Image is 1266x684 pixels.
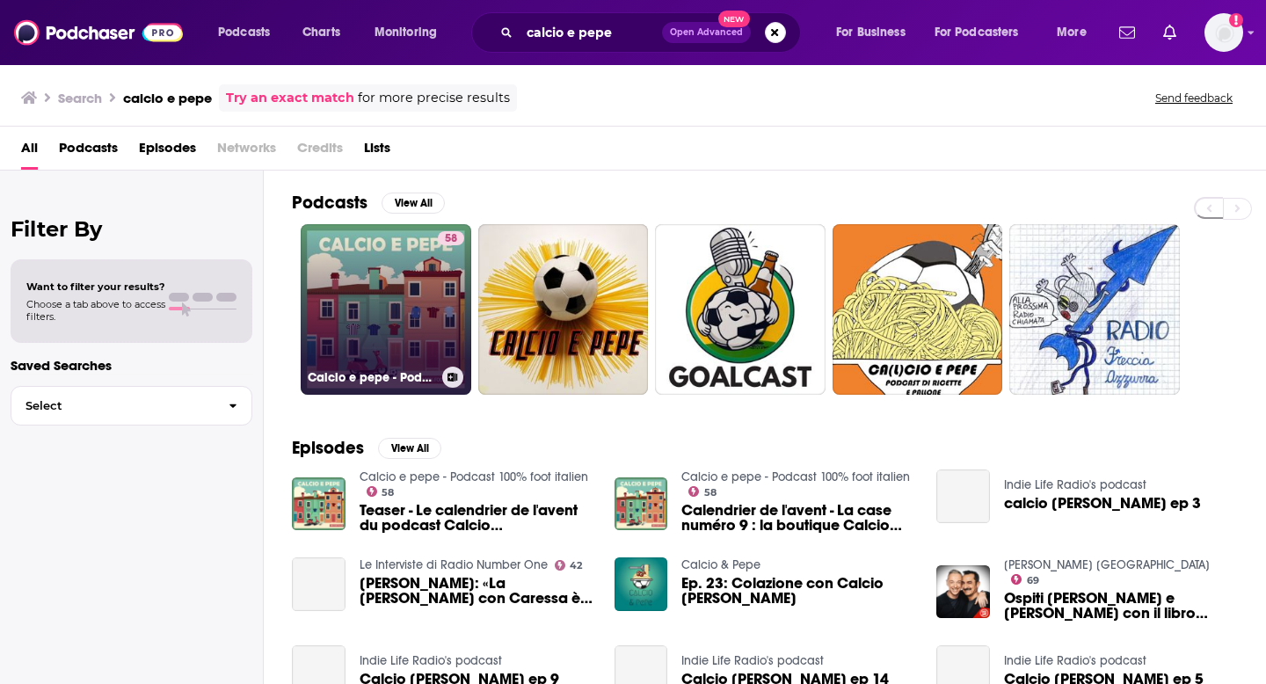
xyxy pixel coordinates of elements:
[1027,577,1039,585] span: 69
[58,90,102,106] h3: Search
[11,400,215,411] span: Select
[670,28,743,37] span: Open Advanced
[302,20,340,45] span: Charts
[824,18,928,47] button: open menu
[681,557,760,572] a: Calcio & Pepe
[935,20,1019,45] span: For Podcasters
[360,557,548,572] a: Le Interviste di Radio Number One
[1150,91,1238,106] button: Send feedback
[297,134,343,170] span: Credits
[836,20,906,45] span: For Business
[218,20,270,45] span: Podcasts
[292,477,346,531] img: Teaser - Le calendrier de l'avent du podcast Calcio e pepe
[226,88,354,108] a: Try an exact match
[1004,653,1146,668] a: Indie Life Radio's podcast
[59,134,118,170] a: Podcasts
[681,653,824,668] a: Indie Life Radio's podcast
[360,576,593,606] span: [PERSON_NAME]: «La [PERSON_NAME] con Caressa è "Calcio [PERSON_NAME]"»
[123,90,212,106] h3: calcio e pepe
[1204,13,1243,52] button: Show profile menu
[681,503,915,533] span: Calendrier de l'avent - La case numéro 9 : la boutique Calcio [PERSON_NAME]
[360,503,593,533] span: Teaser - Le calendrier de l'avent du podcast Calcio [PERSON_NAME]
[11,216,252,242] h2: Filter By
[292,437,364,459] h2: Episodes
[360,503,593,533] a: Teaser - Le calendrier de l'avent du podcast Calcio e pepe
[292,192,367,214] h2: Podcasts
[936,565,990,619] img: Ospiti Benedetta Parodi e Fabio Caressa con il libro "Calcio e pepe"
[26,298,165,323] span: Choose a tab above to access filters.
[662,22,751,43] button: Open AdvancedNew
[291,18,351,47] a: Charts
[360,576,593,606] a: Benedetta Parodi: «La mia vita con Caressa è "Calcio e pepe"»
[26,280,165,293] span: Want to filter your results?
[923,18,1044,47] button: open menu
[1004,557,1210,572] a: Deejay Chiama Italia
[1156,18,1183,47] a: Show notifications dropdown
[1229,13,1243,27] svg: Add a profile image
[292,557,346,611] a: Benedetta Parodi: «La mia vita con Caressa è "Calcio e pepe"»
[555,560,583,571] a: 42
[1004,496,1201,511] span: calcio [PERSON_NAME] ep 3
[378,438,441,459] button: View All
[217,134,276,170] span: Networks
[520,18,662,47] input: Search podcasts, credits, & more...
[688,486,717,497] a: 58
[21,134,38,170] a: All
[1004,496,1201,511] a: calcio e pepe ep 3
[681,469,910,484] a: Calcio e pepe - Podcast 100% foot italien
[681,503,915,533] a: Calendrier de l'avent - La case numéro 9 : la boutique Calcio e pepe
[292,192,445,214] a: PodcastsView All
[615,557,668,611] img: Ep. 23: Colazione con Calcio e Pepe
[445,230,457,248] span: 58
[292,437,441,459] a: EpisodesView All
[206,18,293,47] button: open menu
[1044,18,1109,47] button: open menu
[358,88,510,108] span: for more precise results
[1204,13,1243,52] span: Logged in as NicolaLynch
[11,386,252,426] button: Select
[615,477,668,531] img: Calendrier de l'avent - La case numéro 9 : la boutique Calcio e pepe
[681,576,915,606] a: Ep. 23: Colazione con Calcio e Pepe
[1112,18,1142,47] a: Show notifications dropdown
[704,489,717,497] span: 58
[382,489,394,497] span: 58
[936,469,990,523] a: calcio e pepe ep 3
[364,134,390,170] a: Lists
[139,134,196,170] a: Episodes
[1011,574,1039,585] a: 69
[367,486,395,497] a: 58
[1204,13,1243,52] img: User Profile
[1004,591,1238,621] a: Ospiti Benedetta Parodi e Fabio Caressa con il libro "Calcio e pepe"
[1004,477,1146,492] a: Indie Life Radio's podcast
[488,12,818,53] div: Search podcasts, credits, & more...
[438,231,464,245] a: 58
[681,576,915,606] span: Ep. 23: Colazione con Calcio [PERSON_NAME]
[301,224,471,395] a: 58Calcio e pepe - Podcast 100% foot italien
[1004,591,1238,621] span: Ospiti [PERSON_NAME] e [PERSON_NAME] con il libro "Calcio [PERSON_NAME]"
[360,653,502,668] a: Indie Life Radio's podcast
[360,469,588,484] a: Calcio e pepe - Podcast 100% foot italien
[14,16,183,49] img: Podchaser - Follow, Share and Rate Podcasts
[362,18,460,47] button: open menu
[1057,20,1087,45] span: More
[308,370,435,385] h3: Calcio e pepe - Podcast 100% foot italien
[11,357,252,374] p: Saved Searches
[382,193,445,214] button: View All
[718,11,750,27] span: New
[570,562,582,570] span: 42
[375,20,437,45] span: Monitoring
